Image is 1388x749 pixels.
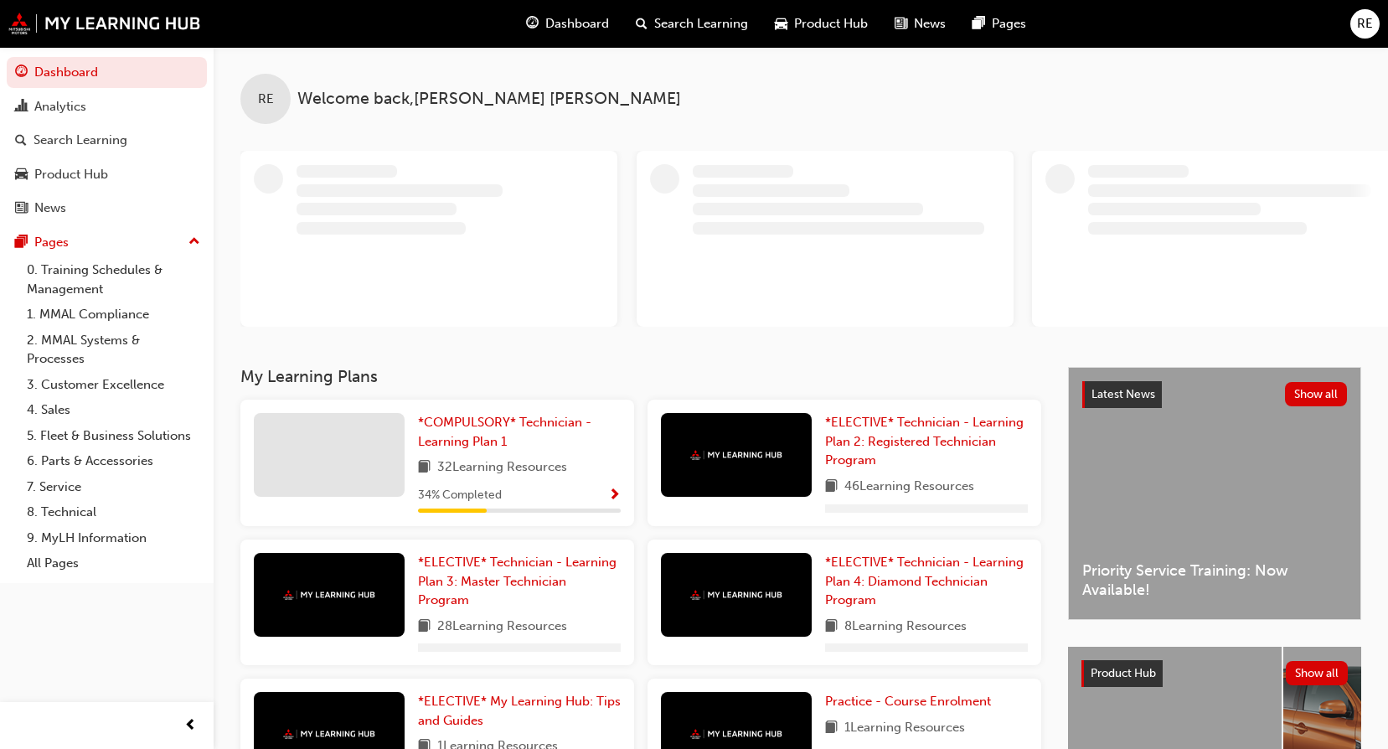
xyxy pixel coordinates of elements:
[690,450,782,461] img: mmal
[34,165,108,184] div: Product Hub
[7,91,207,122] a: Analytics
[7,54,207,227] button: DashboardAnalyticsSearch LearningProduct HubNews
[418,555,617,607] span: *ELECTIVE* Technician - Learning Plan 3: Master Technician Program
[184,715,197,736] span: prev-icon
[825,477,838,498] span: book-icon
[20,474,207,500] a: 7. Service
[608,485,621,506] button: Show Progress
[418,415,591,449] span: *COMPULSORY* Technician - Learning Plan 1
[959,7,1040,41] a: pages-iconPages
[437,457,567,478] span: 32 Learning Resources
[513,7,622,41] a: guage-iconDashboard
[1081,660,1348,687] a: Product HubShow all
[188,231,200,253] span: up-icon
[418,617,431,638] span: book-icon
[34,199,66,218] div: News
[690,729,782,740] img: mmal
[914,14,946,34] span: News
[34,97,86,116] div: Analytics
[7,159,207,190] a: Product Hub
[1350,9,1380,39] button: RE
[881,7,959,41] a: news-iconNews
[794,14,868,34] span: Product Hub
[825,555,1024,607] span: *ELECTIVE* Technician - Learning Plan 4: Diamond Technician Program
[825,415,1024,467] span: *ELECTIVE* Technician - Learning Plan 2: Registered Technician Program
[1285,382,1348,406] button: Show all
[1068,367,1361,620] a: Latest NewsShow allPriority Service Training: Now Available!
[1357,14,1373,34] span: RE
[15,100,28,115] span: chart-icon
[20,302,207,328] a: 1. MMAL Compliance
[1091,666,1156,680] span: Product Hub
[20,499,207,525] a: 8. Technical
[992,14,1026,34] span: Pages
[20,423,207,449] a: 5. Fleet & Business Solutions
[636,13,648,34] span: search-icon
[20,525,207,551] a: 9. MyLH Information
[418,553,621,610] a: *ELECTIVE* Technician - Learning Plan 3: Master Technician Program
[654,14,748,34] span: Search Learning
[20,397,207,423] a: 4. Sales
[825,413,1028,470] a: *ELECTIVE* Technician - Learning Plan 2: Registered Technician Program
[825,692,998,711] a: Practice - Course Enrolment
[545,14,609,34] span: Dashboard
[258,90,274,109] span: RE
[844,617,967,638] span: 8 Learning Resources
[1082,561,1347,599] span: Priority Service Training: Now Available!
[15,201,28,216] span: news-icon
[418,486,502,505] span: 34 % Completed
[844,718,965,739] span: 1 Learning Resources
[844,477,974,498] span: 46 Learning Resources
[15,168,28,183] span: car-icon
[825,694,991,709] span: Practice - Course Enrolment
[20,550,207,576] a: All Pages
[418,692,621,730] a: *ELECTIVE* My Learning Hub: Tips and Guides
[7,57,207,88] a: Dashboard
[775,13,787,34] span: car-icon
[825,718,838,739] span: book-icon
[7,227,207,258] button: Pages
[418,694,621,728] span: *ELECTIVE* My Learning Hub: Tips and Guides
[895,13,907,34] span: news-icon
[761,7,881,41] a: car-iconProduct Hub
[622,7,761,41] a: search-iconSearch Learning
[7,193,207,224] a: News
[1286,661,1349,685] button: Show all
[608,488,621,504] span: Show Progress
[973,13,985,34] span: pages-icon
[437,617,567,638] span: 28 Learning Resources
[34,233,69,252] div: Pages
[825,617,838,638] span: book-icon
[7,125,207,156] a: Search Learning
[1091,387,1155,401] span: Latest News
[15,133,27,148] span: search-icon
[526,13,539,34] span: guage-icon
[1082,381,1347,408] a: Latest NewsShow all
[297,90,681,109] span: Welcome back , [PERSON_NAME] [PERSON_NAME]
[20,328,207,372] a: 2. MMAL Systems & Processes
[283,590,375,601] img: mmal
[15,235,28,251] span: pages-icon
[20,372,207,398] a: 3. Customer Excellence
[34,131,127,150] div: Search Learning
[825,553,1028,610] a: *ELECTIVE* Technician - Learning Plan 4: Diamond Technician Program
[15,65,28,80] span: guage-icon
[418,413,621,451] a: *COMPULSORY* Technician - Learning Plan 1
[418,457,431,478] span: book-icon
[690,590,782,601] img: mmal
[283,729,375,740] img: mmal
[8,13,201,34] img: mmal
[20,257,207,302] a: 0. Training Schedules & Management
[20,448,207,474] a: 6. Parts & Accessories
[240,367,1041,386] h3: My Learning Plans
